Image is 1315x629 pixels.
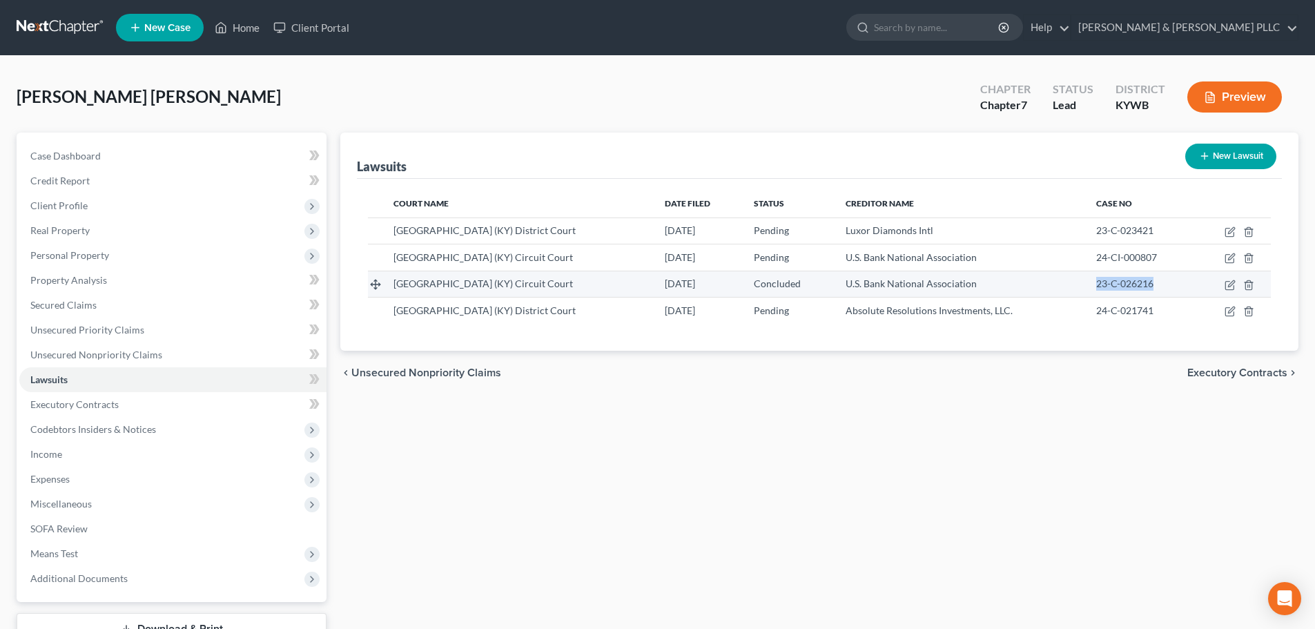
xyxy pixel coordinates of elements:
a: Help [1024,15,1070,40]
span: Client Profile [30,200,88,211]
button: chevron_left Unsecured Nonpriority Claims [340,367,501,378]
div: Status [1053,81,1093,97]
a: Secured Claims [19,293,327,318]
span: [DATE] [665,304,695,316]
span: Personal Property [30,249,109,261]
span: Means Test [30,548,78,559]
a: SOFA Review [19,516,327,541]
button: Executory Contracts chevron_right [1187,367,1298,378]
span: Court Name [393,198,449,209]
span: 24-C-021741 [1096,304,1153,316]
span: Date Filed [665,198,710,209]
div: Lawsuits [357,158,407,175]
span: [DATE] [665,251,695,263]
span: Codebtors Insiders & Notices [30,423,156,435]
span: Property Analysis [30,274,107,286]
span: 23-C-026216 [1096,278,1153,289]
span: [DATE] [665,224,695,236]
span: Pending [754,224,789,236]
a: Unsecured Nonpriority Claims [19,342,327,367]
div: Open Intercom Messenger [1268,582,1301,615]
input: Search by name... [874,14,1000,40]
span: Case Dashboard [30,150,101,162]
span: [GEOGRAPHIC_DATA] (KY) Circuit Court [393,278,573,289]
i: chevron_left [340,367,351,378]
span: Secured Claims [30,299,97,311]
a: Home [208,15,266,40]
button: New Lawsuit [1185,144,1276,169]
span: Pending [754,304,789,316]
a: Lawsuits [19,367,327,392]
span: Expenses [30,473,70,485]
a: Unsecured Priority Claims [19,318,327,342]
span: [GEOGRAPHIC_DATA] (KY) District Court [393,224,576,236]
span: 7 [1021,98,1027,111]
span: Unsecured Nonpriority Claims [30,349,162,360]
span: Unsecured Nonpriority Claims [351,367,501,378]
span: [DATE] [665,278,695,289]
span: Pending [754,251,789,263]
span: Income [30,448,62,460]
i: chevron_right [1287,367,1298,378]
button: Preview [1187,81,1282,113]
a: [PERSON_NAME] & [PERSON_NAME] PLLC [1071,15,1298,40]
a: Client Portal [266,15,356,40]
span: Luxor Diamonds Intl [846,224,933,236]
a: Executory Contracts [19,392,327,417]
span: Executory Contracts [1187,367,1287,378]
span: Case No [1096,198,1132,209]
div: Lead [1053,97,1093,113]
span: U.S. Bank National Association [846,278,977,289]
span: [GEOGRAPHIC_DATA] (KY) Circuit Court [393,251,573,263]
span: Additional Documents [30,572,128,584]
span: Lawsuits [30,374,68,385]
span: SOFA Review [30,523,88,534]
span: Absolute Resolutions Investments, LLC. [846,304,1013,316]
a: Credit Report [19,168,327,193]
span: Concluded [754,278,801,289]
span: Real Property [30,224,90,236]
a: Case Dashboard [19,144,327,168]
div: Chapter [980,81,1031,97]
span: [PERSON_NAME] [PERSON_NAME] [17,86,281,106]
span: [GEOGRAPHIC_DATA] (KY) District Court [393,304,576,316]
span: 24-CI-000807 [1096,251,1157,263]
a: Property Analysis [19,268,327,293]
div: Chapter [980,97,1031,113]
div: KYWB [1116,97,1165,113]
span: Status [754,198,784,209]
span: Unsecured Priority Claims [30,324,144,336]
span: 23-C-023421 [1096,224,1153,236]
span: New Case [144,23,191,33]
span: Creditor Name [846,198,914,209]
span: U.S. Bank National Association [846,251,977,263]
span: Executory Contracts [30,398,119,410]
div: District [1116,81,1165,97]
span: Miscellaneous [30,498,92,510]
span: Credit Report [30,175,90,186]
